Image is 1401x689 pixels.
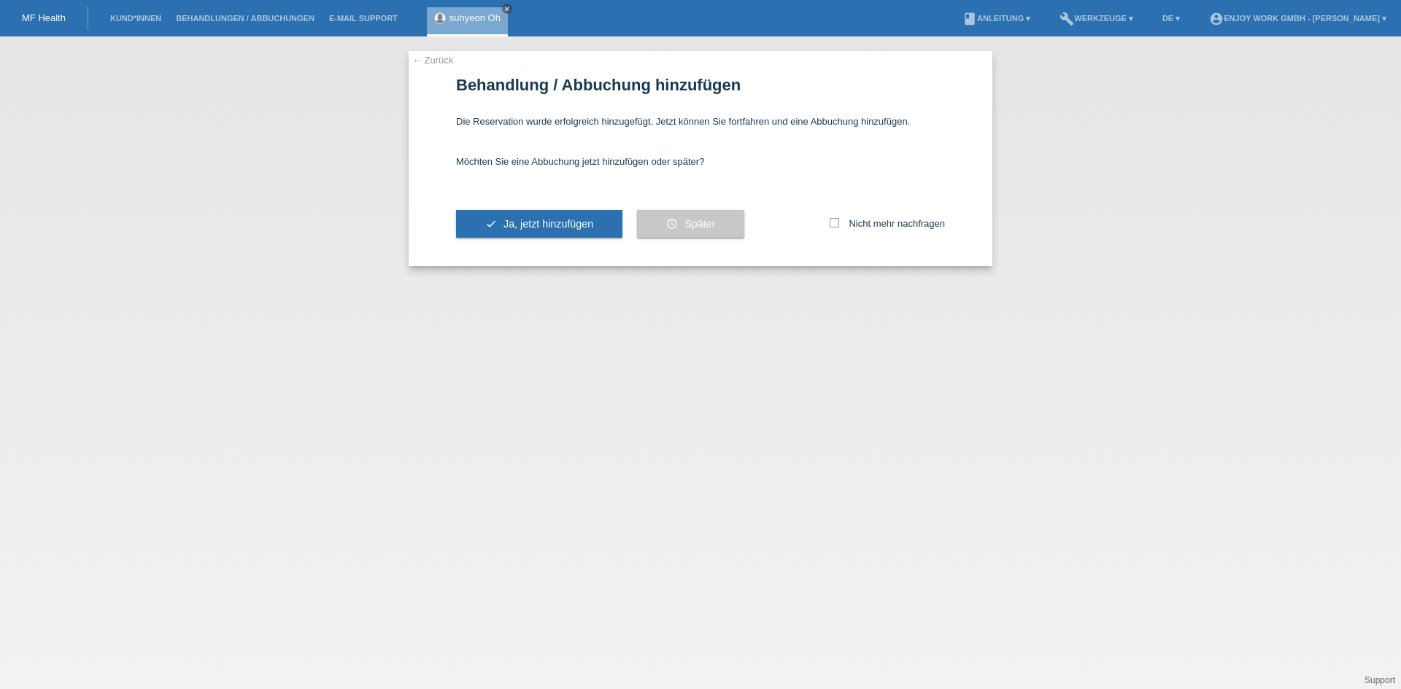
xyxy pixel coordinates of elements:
div: Die Reservation wurde erfolgreich hinzugefügt. Jetzt können Sie fortfahren und eine Abbuchung hin... [456,101,945,141]
a: Behandlungen / Abbuchungen [169,14,322,23]
i: check [485,218,497,230]
span: Ja, jetzt hinzufügen [503,218,593,230]
a: account_circleEnjoy Work GmbH - [PERSON_NAME] ▾ [1202,14,1394,23]
button: check Ja, jetzt hinzufügen [456,210,622,238]
i: build [1060,12,1074,26]
a: E-Mail Support [322,14,405,23]
a: buildWerkzeuge ▾ [1052,14,1141,23]
a: Kund*innen [103,14,169,23]
a: bookAnleitung ▾ [955,14,1038,23]
i: account_circle [1209,12,1224,26]
i: close [503,5,511,12]
i: schedule [666,218,678,230]
a: MF Health [22,12,66,23]
span: Später [684,218,715,230]
a: Support [1365,675,1395,685]
a: ← Zurück [412,55,453,66]
h1: Behandlung / Abbuchung hinzufügen [456,76,945,94]
div: Möchten Sie eine Abbuchung jetzt hinzufügen oder später? [456,141,945,182]
a: close [502,4,512,14]
i: book [962,12,977,26]
label: Nicht mehr nachfragen [830,218,945,229]
a: suhyeon Oh [449,12,501,23]
a: DE ▾ [1155,14,1187,23]
button: schedule Später [637,210,744,238]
